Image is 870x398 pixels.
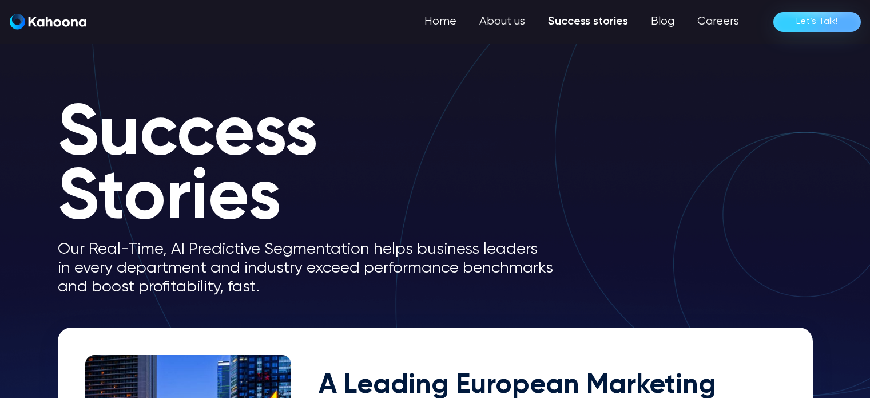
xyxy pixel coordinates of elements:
[10,14,86,30] a: home
[639,10,686,33] a: Blog
[773,12,861,32] a: Let’s Talk!
[58,240,573,297] p: Our Real-Time, AI Predictive Segmentation helps business leaders in every department and industry...
[413,10,468,33] a: Home
[796,13,838,31] div: Let’s Talk!
[686,10,750,33] a: Careers
[10,14,86,30] img: Kahoona logo white
[537,10,639,33] a: Success stories
[58,103,573,231] h1: Success Stories
[468,10,537,33] a: About us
